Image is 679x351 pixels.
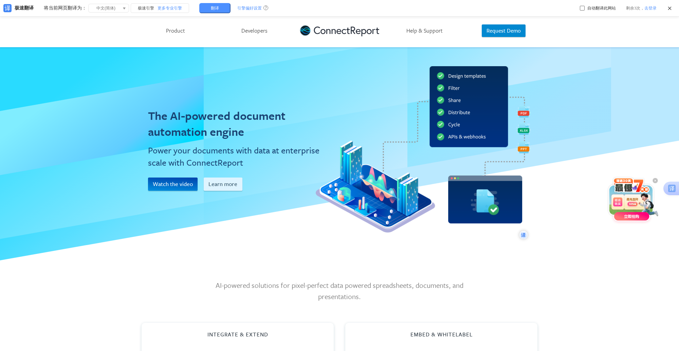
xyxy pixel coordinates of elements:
[136,14,215,47] a: Product
[148,178,198,190] button: Watch the video
[300,14,379,47] a: ConnectReport home
[215,14,294,47] a: Developers
[204,178,242,190] button: Learn more
[316,56,531,242] img: platform-pipeline.png
[207,331,268,338] h4: Integrate & Extend
[148,178,204,190] a: Watch the video
[148,108,328,140] h1: The AI-powered document automation engine
[216,280,463,302] p: AI-powered solutions for pixel-perfect data powered spreadsheets, documents, and presentations.
[464,14,543,47] a: Request Demo
[385,14,464,47] a: Help & Support
[148,144,328,169] h2: Power your documents with data at enterprise scale with ConnectReport
[482,24,525,37] button: Request Demo
[410,331,473,338] h4: Embed & Whitelabel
